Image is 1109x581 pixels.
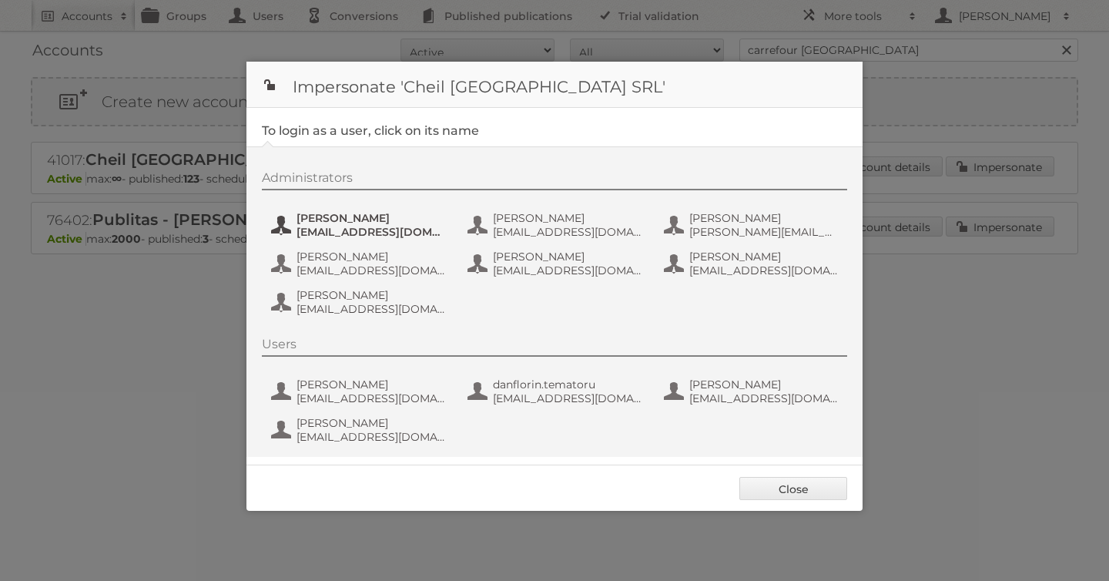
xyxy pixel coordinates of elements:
[297,416,446,430] span: [PERSON_NAME]
[493,264,642,277] span: [EMAIL_ADDRESS][DOMAIN_NAME]
[493,378,642,391] span: danflorin.tematoru
[270,287,451,317] button: [PERSON_NAME] [EMAIL_ADDRESS][DOMAIN_NAME]
[689,211,839,225] span: [PERSON_NAME]
[689,225,839,239] span: [PERSON_NAME][EMAIL_ADDRESS][DOMAIN_NAME]
[689,391,839,405] span: [EMAIL_ADDRESS][DOMAIN_NAME]
[262,170,847,190] div: Administrators
[297,264,446,277] span: [EMAIL_ADDRESS][DOMAIN_NAME]
[297,225,446,239] span: [EMAIL_ADDRESS][DOMAIN_NAME]
[662,210,843,240] button: [PERSON_NAME] [PERSON_NAME][EMAIL_ADDRESS][DOMAIN_NAME]
[262,123,479,138] legend: To login as a user, click on its name
[297,211,446,225] span: [PERSON_NAME]
[297,302,446,316] span: [EMAIL_ADDRESS][DOMAIN_NAME]
[662,376,843,407] button: [PERSON_NAME] [EMAIL_ADDRESS][DOMAIN_NAME]
[493,250,642,264] span: [PERSON_NAME]
[297,288,446,302] span: [PERSON_NAME]
[466,376,647,407] button: danflorin.tematoru [EMAIL_ADDRESS][DOMAIN_NAME]
[662,248,843,279] button: [PERSON_NAME] [EMAIL_ADDRESS][DOMAIN_NAME]
[466,210,647,240] button: [PERSON_NAME] [EMAIL_ADDRESS][DOMAIN_NAME]
[689,264,839,277] span: [EMAIL_ADDRESS][DOMAIN_NAME]
[270,376,451,407] button: [PERSON_NAME] [EMAIL_ADDRESS][DOMAIN_NAME]
[297,250,446,264] span: [PERSON_NAME]
[262,337,847,357] div: Users
[739,477,847,500] a: Close
[246,62,863,108] h1: Impersonate 'Cheil [GEOGRAPHIC_DATA] SRL'
[689,250,839,264] span: [PERSON_NAME]
[493,225,642,239] span: [EMAIL_ADDRESS][DOMAIN_NAME]
[493,391,642,405] span: [EMAIL_ADDRESS][DOMAIN_NAME]
[270,210,451,240] button: [PERSON_NAME] [EMAIL_ADDRESS][DOMAIN_NAME]
[270,415,451,445] button: [PERSON_NAME] [EMAIL_ADDRESS][DOMAIN_NAME]
[689,378,839,391] span: [PERSON_NAME]
[270,248,451,279] button: [PERSON_NAME] [EMAIL_ADDRESS][DOMAIN_NAME]
[297,378,446,391] span: [PERSON_NAME]
[466,248,647,279] button: [PERSON_NAME] [EMAIL_ADDRESS][DOMAIN_NAME]
[297,391,446,405] span: [EMAIL_ADDRESS][DOMAIN_NAME]
[493,211,642,225] span: [PERSON_NAME]
[297,430,446,444] span: [EMAIL_ADDRESS][DOMAIN_NAME]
